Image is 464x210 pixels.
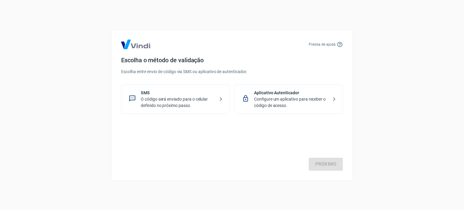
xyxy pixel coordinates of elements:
h4: Escolha o método de validação [121,57,343,64]
div: SMSO código será enviado para o celular definido no próximo passo. [121,85,230,114]
p: Escolha entre envio de código via SMS ou aplicativo de autenticador. [121,69,343,75]
p: SMS [141,90,215,96]
img: Logo Vind [121,40,150,49]
p: Aplicativo Autenticador [254,90,328,96]
div: Aplicativo AutenticadorConfigure um aplicativo para receber o código de acesso. [234,85,343,114]
p: Precisa de ajuda [309,42,336,47]
p: Configure um aplicativo para receber o código de acesso. [254,96,328,109]
p: O código será enviado para o celular definido no próximo passo. [141,96,215,109]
